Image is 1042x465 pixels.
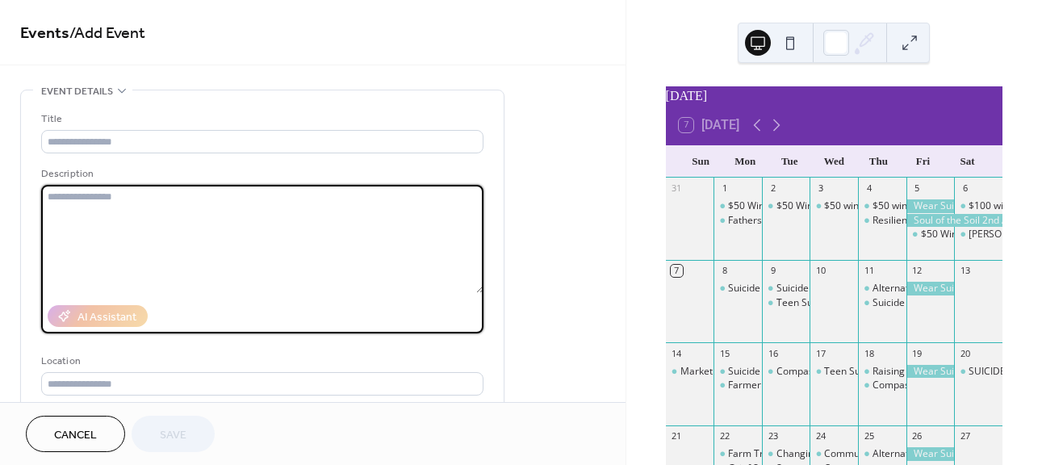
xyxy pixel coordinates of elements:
div: 17 [814,347,826,359]
div: 27 [959,430,971,442]
div: Raising Wisconsin's Children: Confident kids: Building young children's self esteem (Virtual & Free) [858,365,906,379]
div: 25 [863,430,875,442]
div: Sun [679,145,723,178]
div: Suicide Loss Support Group- Dodgeville [858,296,906,310]
div: Changing Our Mental and Emotional Trajectory (COMET) Community Training [762,447,810,461]
div: Farm Transitions Challenges [713,447,762,461]
div: $50 Winner Rebecca Becker [906,228,955,241]
span: / Add Event [69,18,145,49]
div: 15 [718,347,730,359]
div: Description [41,165,480,182]
div: Resilient Co-Parenting: Relationship Readiness (Virtual & Free) [858,214,906,228]
div: Suicide Loss Support Group (SOS)- Virtual [776,282,962,295]
div: Communication Coaching to Support Farm Harmony Across Generations [810,447,858,461]
div: 5 [911,182,923,195]
div: $50 Winner Dawn Meiss [713,199,762,213]
div: Farmer & Farm Couple Support Group online [713,379,762,392]
div: Wear Suicide Prevention T-Shirt [906,365,955,379]
div: 6 [959,182,971,195]
div: Fathers in Focus Conference 2025 Registration [713,214,762,228]
div: Location [41,353,480,370]
div: 11 [863,265,875,277]
div: Title [41,111,480,128]
span: Event details [41,83,113,100]
div: Suicide Loss Support Group - Prairie du Chien [713,365,762,379]
div: Suicide Loss Support Group [728,282,852,295]
div: 3 [814,182,826,195]
div: 12 [911,265,923,277]
div: $50 Winner Dan Skatrud [762,199,810,213]
div: 7 [671,265,683,277]
span: Cancel [54,427,97,444]
div: Wear Suicide Prevention T-Shirt [906,199,955,213]
div: 24 [814,430,826,442]
div: Fri [901,145,945,178]
div: 1 [718,182,730,195]
div: 13 [959,265,971,277]
div: 21 [671,430,683,442]
div: 8 [718,265,730,277]
div: Thu [856,145,901,178]
div: $50 winner [PERSON_NAME] [873,199,1001,213]
div: Wed [812,145,856,178]
div: $100 winner Brian Gnolfo [954,199,1002,213]
div: SUICIDE AWARENESS COLOR RUN/WALK [954,365,1002,379]
div: Sat [945,145,990,178]
div: Compassionate Friends Group [776,365,913,379]
div: Soul of the Soil 2nd Annual Conference [906,214,1002,228]
div: $50 Winner [PERSON_NAME] [728,199,858,213]
div: $50 winner Jack Golonek [810,199,858,213]
div: Suicide Loss Support Group [713,282,762,295]
div: Mon [723,145,768,178]
div: 20 [959,347,971,359]
div: 31 [671,182,683,195]
div: Wear Suicide Prevention T-Shirt [906,282,955,295]
div: Farm Transitions Challenges [728,447,856,461]
div: Alternative to Suicide Support Group-Virtual [858,282,906,295]
div: Teen Suicide Loss Support Group- LaCrosse [824,365,1020,379]
div: Teen Suicide Loss Support Group - Dubuque IA [762,296,810,310]
div: 16 [767,347,779,359]
button: Cancel [26,416,125,452]
div: Farmer & Farm Couple Support Group online [728,379,929,392]
div: [DATE] [666,86,1002,106]
div: $50 winner [PERSON_NAME] [824,199,952,213]
div: 9 [767,265,779,277]
div: 4 [863,182,875,195]
div: Market @ St. [PERSON_NAME]'s Dairy [680,365,850,379]
div: Compassionate Friends - Madison [858,379,906,392]
div: 10 [814,265,826,277]
div: $50 Winner [PERSON_NAME] [776,199,906,213]
a: Events [20,18,69,49]
div: 23 [767,430,779,442]
div: Blake's Tinman Triatholon [954,228,1002,241]
div: 26 [911,430,923,442]
div: 2 [767,182,779,195]
div: Teen Suicide Loss Support Group- LaCrosse [810,365,858,379]
div: 19 [911,347,923,359]
div: Alternative to Suicide Support - Virtual [858,447,906,461]
div: 14 [671,347,683,359]
div: 18 [863,347,875,359]
div: Compassionate Friends Group [762,365,810,379]
div: Market @ St. Isidore's Dairy [666,365,714,379]
div: Wear Suicide Prevention T-Shirt [906,447,955,461]
div: Fathers in Focus Conference 2025 Registration [728,214,937,228]
div: Suicide Loss Support Group (SOS)- Virtual [762,282,810,295]
div: Tue [768,145,812,178]
div: Suicide Loss Support Group - [GEOGRAPHIC_DATA] [728,365,957,379]
div: 22 [718,430,730,442]
div: $50 winner Dan Skatrud [858,199,906,213]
